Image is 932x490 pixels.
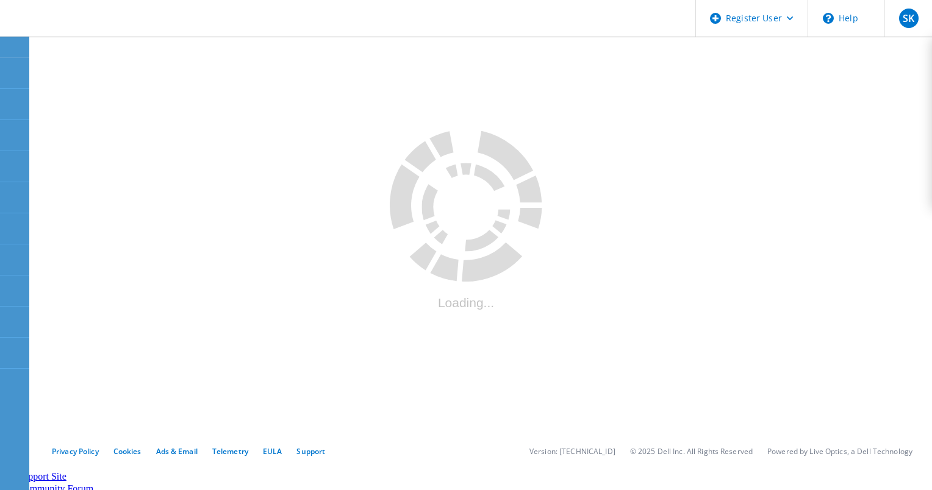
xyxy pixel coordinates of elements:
[296,446,325,456] a: Support
[630,446,753,456] li: © 2025 Dell Inc. All Rights Reserved
[52,446,99,456] a: Privacy Policy
[212,446,248,456] a: Telemetry
[18,471,66,481] a: Support Site
[263,446,282,456] a: EULA
[823,13,834,24] svg: \n
[390,296,542,310] div: Loading...
[113,446,142,456] a: Cookies
[12,24,143,34] a: Live Optics Dashboard
[529,446,615,456] li: Version: [TECHNICAL_ID]
[903,13,914,23] span: SK
[156,446,198,456] a: Ads & Email
[767,446,912,456] li: Powered by Live Optics, a Dell Technology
